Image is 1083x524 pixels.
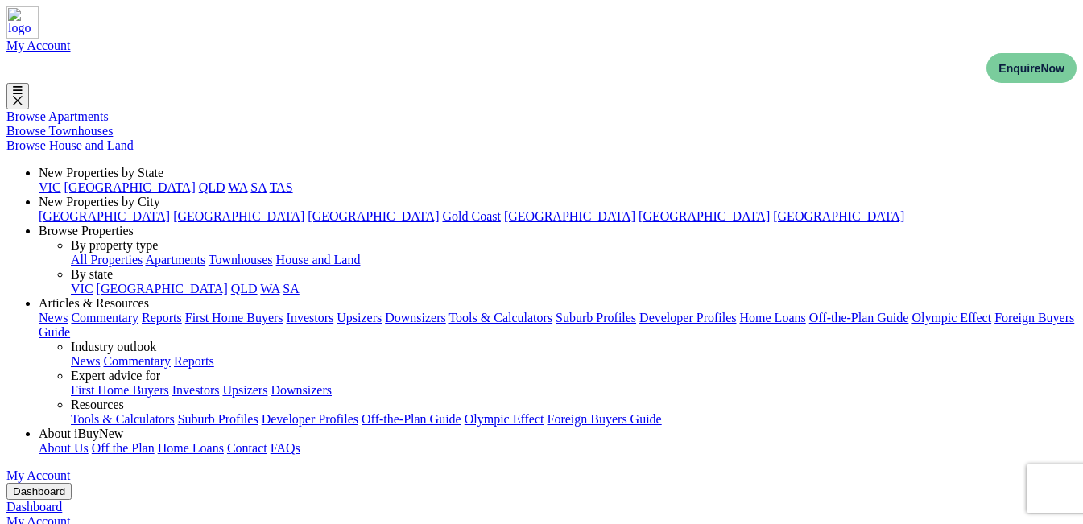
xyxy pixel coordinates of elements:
[227,441,267,455] a: Contact
[39,209,170,223] a: [GEOGRAPHIC_DATA]
[6,6,39,39] img: logo
[142,311,182,324] a: Reports
[71,412,175,426] a: Tools & Calculators
[385,311,446,324] a: Downsizers
[556,311,636,324] a: Suburb Profiles
[39,180,61,194] a: VIC
[178,412,258,426] a: Suburb Profiles
[308,209,439,223] a: [GEOGRAPHIC_DATA]
[71,383,169,397] a: First Home Buyers
[6,500,62,514] a: Dashboard
[97,282,228,295] a: [GEOGRAPHIC_DATA]
[6,6,1077,39] a: navigations
[71,282,93,295] a: VIC
[172,383,220,397] a: Investors
[6,483,72,500] button: Dashboard
[231,282,258,295] a: QLD
[1040,62,1064,75] span: Now
[337,311,382,324] a: Upsizers
[158,441,224,455] a: Home Loans
[270,180,293,194] a: TAS
[6,39,71,52] a: account
[71,267,113,281] a: By state
[103,354,171,368] a: Commentary
[92,441,155,455] a: Off the Plan
[39,224,134,237] a: Browse Properties
[173,209,304,223] a: [GEOGRAPHIC_DATA]
[39,166,163,179] a: New Properties by State
[39,296,149,310] a: Articles & Resources
[6,138,134,152] a: Browse House and Land
[71,253,143,266] a: All Properties
[39,195,160,208] a: New Properties by City
[64,180,196,194] a: [GEOGRAPHIC_DATA]
[271,441,300,455] a: FAQs
[465,412,544,426] a: Olympic Effect
[174,354,214,368] a: Reports
[986,53,1077,83] button: EnquireNow
[71,311,138,324] a: Commentary
[911,311,991,324] a: Olympic Effect
[222,383,267,397] a: Upsizers
[283,282,299,295] a: SA
[6,83,29,109] button: Toggle navigation
[260,282,279,295] a: WA
[809,311,909,324] a: Off-the-Plan Guide
[740,311,806,324] a: Home Loans
[39,311,68,324] a: News
[185,311,283,324] a: First Home Buyers
[639,209,770,223] a: [GEOGRAPHIC_DATA]
[271,383,332,397] a: Downsizers
[448,311,552,324] a: Tools & Calculators
[287,311,334,324] a: Investors
[39,311,1074,339] a: Foreign Buyers Guide
[228,180,247,194] a: WA
[71,398,124,411] a: Resources
[504,209,635,223] a: [GEOGRAPHIC_DATA]
[71,340,156,353] a: Industry outlook
[39,441,89,455] a: About Us
[71,238,158,252] a: By property type
[6,468,71,482] a: account
[773,209,904,223] a: [GEOGRAPHIC_DATA]
[442,209,500,223] a: Gold Coast
[276,253,361,266] a: House and Land
[262,412,358,426] a: Developer Profiles
[71,369,160,382] a: Expert advice for
[639,311,736,324] a: Developer Profiles
[209,253,273,266] a: Townhouses
[362,412,461,426] a: Off-the-Plan Guide
[71,354,100,368] a: News
[39,427,123,440] a: About iBuyNew
[199,180,225,194] a: QLD
[6,109,109,123] a: Browse Apartments
[145,253,205,266] a: Apartments
[548,412,662,426] a: Foreign Buyers Guide
[250,180,267,194] a: SA
[6,124,113,138] a: Browse Townhouses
